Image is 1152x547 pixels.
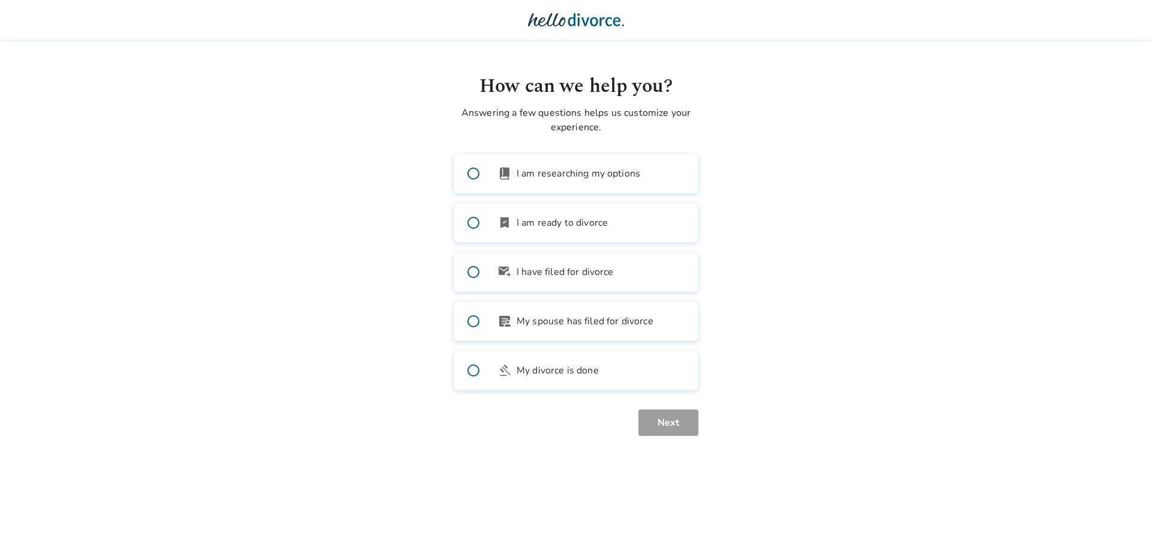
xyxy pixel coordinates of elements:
span: outgoing_mail [497,265,512,279]
span: I am ready to divorce [517,216,608,230]
span: bookmark_check [497,216,512,230]
span: I am researching my options [517,166,640,181]
span: gavel [497,363,512,378]
h1: How can we help you? [454,72,698,101]
span: My spouse has filed for divorce [517,314,653,328]
span: article_person [497,314,512,328]
span: book_2 [497,166,512,181]
span: My divorce is done [517,363,599,378]
img: Hello Divorce Logo [528,8,624,32]
span: I have filed for divorce [517,265,614,279]
button: Next [638,409,698,436]
p: Answering a few questions helps us customize your experience. [454,106,698,134]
